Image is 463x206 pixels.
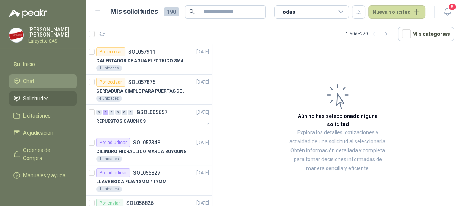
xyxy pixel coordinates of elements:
[346,28,392,40] div: 1 - 50 de 279
[96,168,130,177] div: Por adjudicar
[398,27,454,41] button: Mís categorías
[287,112,388,128] h3: Aún no has seleccionado niguna solicitud
[196,49,209,56] p: [DATE]
[86,75,212,105] a: Por cotizarSOL057875[DATE] CERRADURA SIMPLE PARA PUERTAS DE VIDRIO4 Unidades
[448,3,456,10] span: 5
[28,39,77,43] p: Lafayette SAS
[96,78,125,87] div: Por cotizar
[136,110,167,115] p: GSOL005657
[96,47,125,56] div: Por cotizar
[103,110,108,115] div: 2
[86,44,212,75] a: Por cotizarSOL057911[DATE] CALENTADOR DE AGUA ELECTRICO SM400 5-9LITROS1 Unidades
[115,110,121,115] div: 0
[96,108,211,132] a: 0 2 0 0 0 0 GSOL005657[DATE] REPUESTOS CAUCHOS
[133,170,160,175] p: SOL056827
[9,143,77,165] a: Órdenes de Compra
[96,156,122,162] div: 1 Unidades
[9,91,77,106] a: Solicitudes
[9,57,77,71] a: Inicio
[23,77,34,85] span: Chat
[23,60,35,68] span: Inicio
[133,140,160,145] p: SOL057348
[368,5,425,19] button: Nueva solicitud
[441,5,454,19] button: 5
[23,112,51,120] span: Licitaciones
[9,28,23,42] img: Company Logo
[287,128,388,173] p: Explora los detalles, cotizaciones y actividad de una solicitud al seleccionarla. Obtén informaci...
[196,139,209,146] p: [DATE]
[96,186,122,192] div: 1 Unidades
[9,74,77,88] a: Chat
[23,171,66,180] span: Manuales y ayuda
[96,65,122,71] div: 1 Unidades
[96,57,189,65] p: CALENTADOR DE AGUA ELECTRICO SM400 5-9LITROS
[110,6,158,17] h1: Mis solicitudes
[122,110,127,115] div: 0
[279,8,295,16] div: Todas
[96,110,102,115] div: 0
[9,109,77,123] a: Licitaciones
[126,200,154,206] p: SOL056826
[96,178,167,185] p: LLAVE BOCA FIJA 13MM * 17MM
[196,169,209,177] p: [DATE]
[96,138,130,147] div: Por adjudicar
[164,7,179,16] span: 190
[96,118,146,125] p: REPUESTOS CAUCHOS
[189,9,195,14] span: search
[86,135,212,165] a: Por adjudicarSOL057348[DATE] CILINDRO HIDRAULICO MARCA BUYOUNG1 Unidades
[128,49,155,54] p: SOL057911
[23,94,49,103] span: Solicitudes
[196,79,209,86] p: [DATE]
[128,110,133,115] div: 0
[96,96,122,102] div: 4 Unidades
[96,148,187,155] p: CILINDRO HIDRAULICO MARCA BUYOUNG
[196,109,209,116] p: [DATE]
[9,168,77,182] a: Manuales y ayuda
[96,88,189,95] p: CERRADURA SIMPLE PARA PUERTAS DE VIDRIO
[109,110,114,115] div: 0
[9,9,47,18] img: Logo peakr
[28,27,77,37] p: [PERSON_NAME] [PERSON_NAME]
[23,129,53,137] span: Adjudicación
[23,146,70,162] span: Órdenes de Compra
[86,165,212,196] a: Por adjudicarSOL056827[DATE] LLAVE BOCA FIJA 13MM * 17MM1 Unidades
[9,126,77,140] a: Adjudicación
[128,79,155,85] p: SOL057875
